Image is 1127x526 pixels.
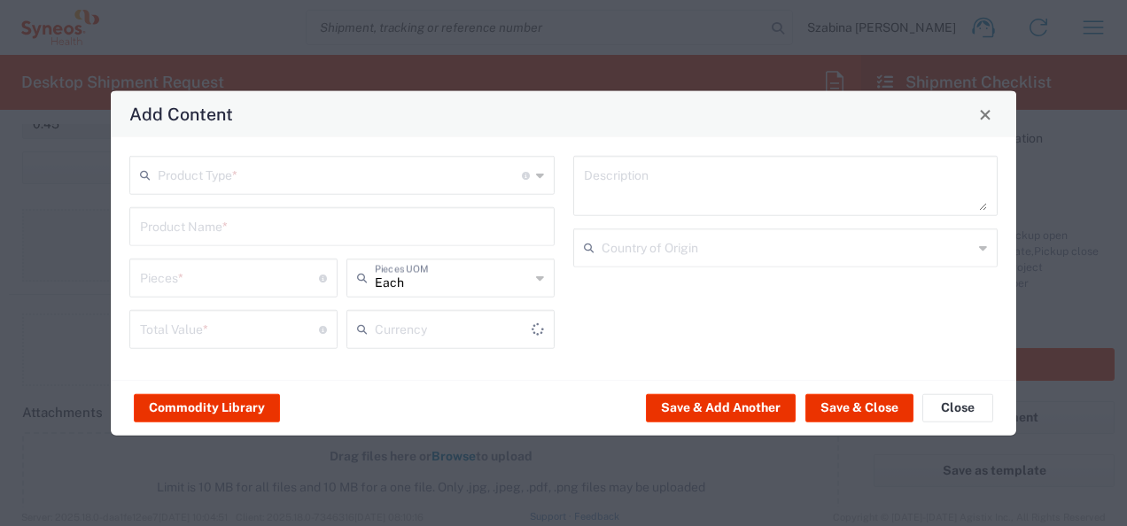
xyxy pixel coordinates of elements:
h4: Add Content [129,101,233,127]
button: Commodity Library [134,393,280,422]
button: Save & Close [805,393,913,422]
button: Close [922,393,993,422]
button: Close [973,102,998,127]
button: Save & Add Another [646,393,796,422]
